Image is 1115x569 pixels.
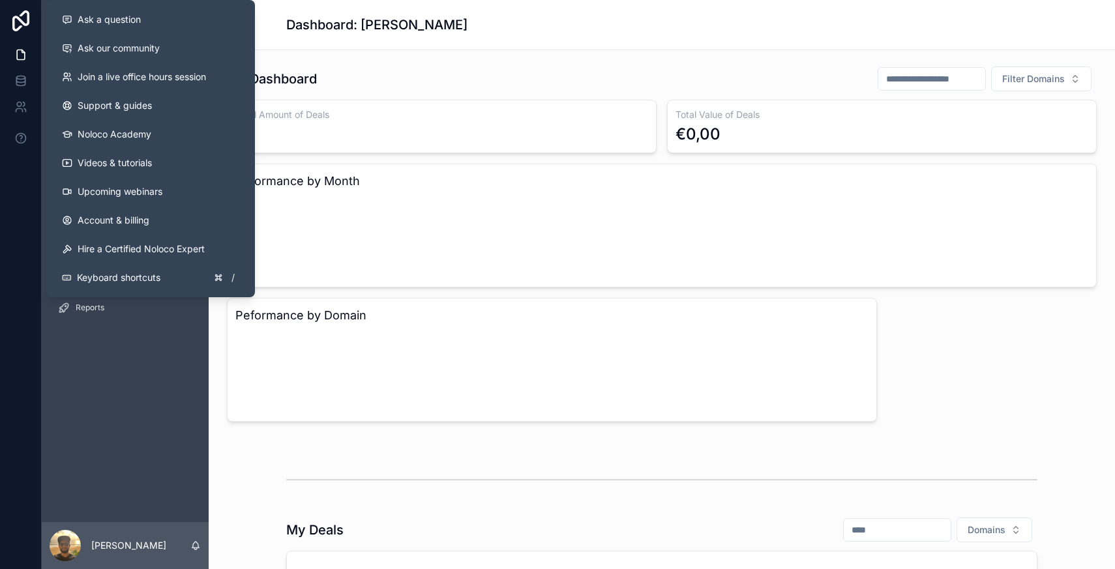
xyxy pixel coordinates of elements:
[78,156,152,169] span: Videos & tutorials
[1002,72,1065,85] span: Filter Domains
[78,214,149,227] span: Account & billing
[52,91,250,120] a: Support & guides
[52,120,250,149] a: Noloco Academy
[968,523,1005,536] span: Domains
[52,63,250,91] a: Join a live office hours session
[78,242,205,255] span: Hire a Certified Noloco Expert
[52,206,250,235] a: Account & billing
[52,34,250,63] a: Ask our community
[50,296,201,319] a: Reports
[957,518,1032,542] button: Select Button
[235,108,648,121] h3: Total Amount of Deals
[52,235,250,263] button: Hire a Certified Noloco Expert
[52,263,250,292] button: Keyboard shortcuts/
[676,124,721,145] div: €0,00
[52,149,250,177] a: Videos & tutorials
[52,5,250,34] button: Ask a question
[78,42,160,55] span: Ask our community
[42,52,209,336] div: scrollable content
[991,66,1092,91] button: Select Button
[76,302,104,313] span: Reports
[235,306,869,325] h3: Peformance by Domain
[78,185,162,198] span: Upcoming webinars
[286,16,468,34] h1: Dashboard: [PERSON_NAME]
[676,108,1088,121] h3: Total Value of Deals
[228,272,238,283] span: /
[78,128,151,141] span: Noloco Academy
[78,13,141,26] span: Ask a question
[227,70,317,88] h1: My Dashboard
[77,271,160,284] span: Keyboard shortcuts
[286,521,344,539] h1: My Deals
[78,70,206,83] span: Join a live office hours session
[235,172,1088,190] h3: Peformance by Month
[91,539,166,552] p: [PERSON_NAME]
[78,99,152,112] span: Support & guides
[52,177,250,206] a: Upcoming webinars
